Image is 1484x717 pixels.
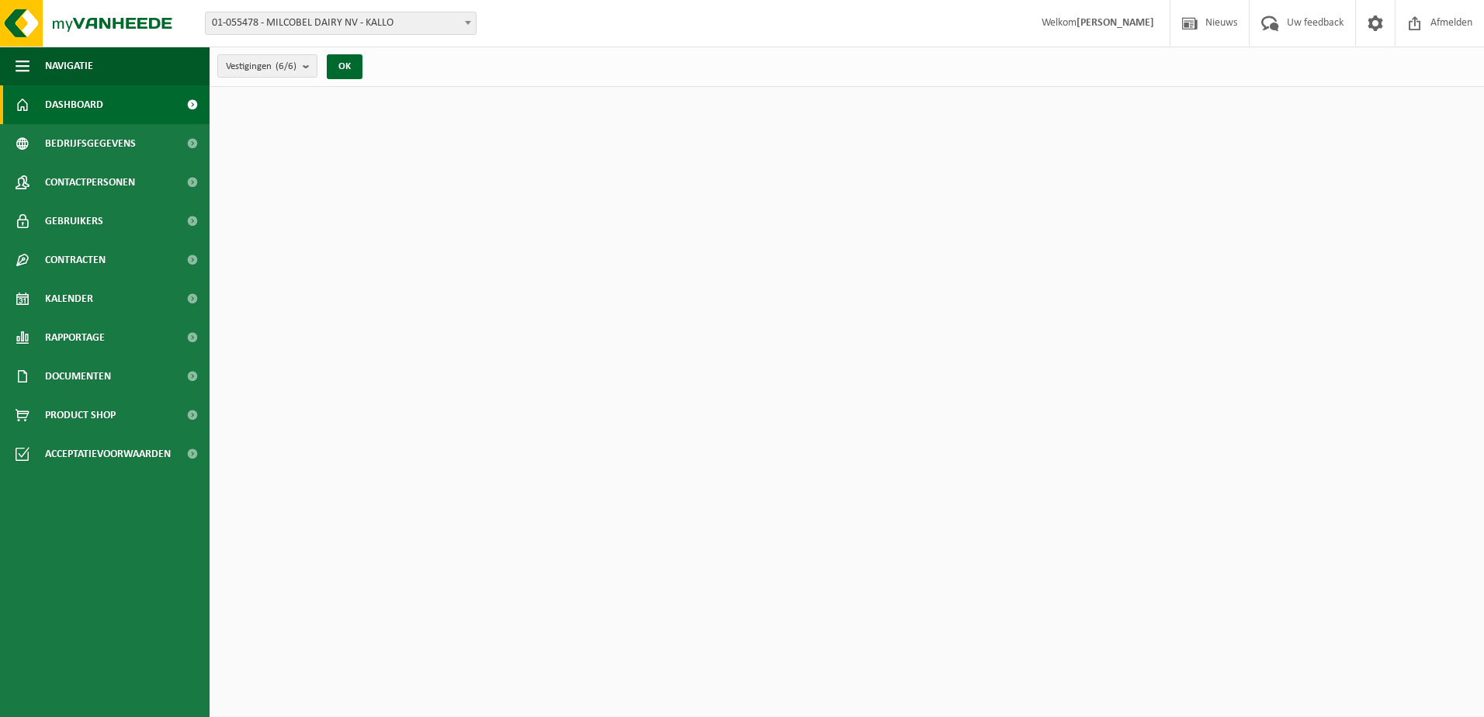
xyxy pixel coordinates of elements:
span: Bedrijfsgegevens [45,124,136,163]
button: OK [327,54,362,79]
span: Gebruikers [45,202,103,241]
span: Dashboard [45,85,103,124]
span: Rapportage [45,318,105,357]
span: 01-055478 - MILCOBEL DAIRY NV - KALLO [206,12,476,34]
span: Vestigingen [226,55,296,78]
strong: [PERSON_NAME] [1077,17,1154,29]
span: Kalender [45,279,93,318]
span: Navigatie [45,47,93,85]
span: Contactpersonen [45,163,135,202]
button: Vestigingen(6/6) [217,54,317,78]
span: Acceptatievoorwaarden [45,435,171,473]
span: Contracten [45,241,106,279]
span: Product Shop [45,396,116,435]
span: 01-055478 - MILCOBEL DAIRY NV - KALLO [205,12,477,35]
count: (6/6) [276,61,296,71]
span: Documenten [45,357,111,396]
